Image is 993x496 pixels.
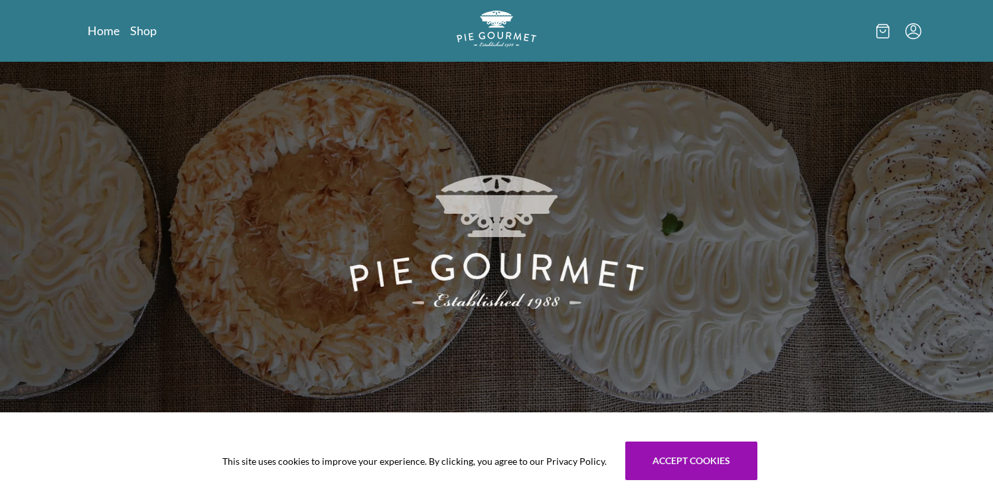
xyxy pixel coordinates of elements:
[88,23,119,39] a: Home
[457,11,536,51] a: Logo
[905,23,921,39] button: Menu
[130,23,157,39] a: Shop
[222,454,607,468] span: This site uses cookies to improve your experience. By clicking, you agree to our Privacy Policy.
[625,442,757,480] button: Accept cookies
[457,11,536,47] img: logo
